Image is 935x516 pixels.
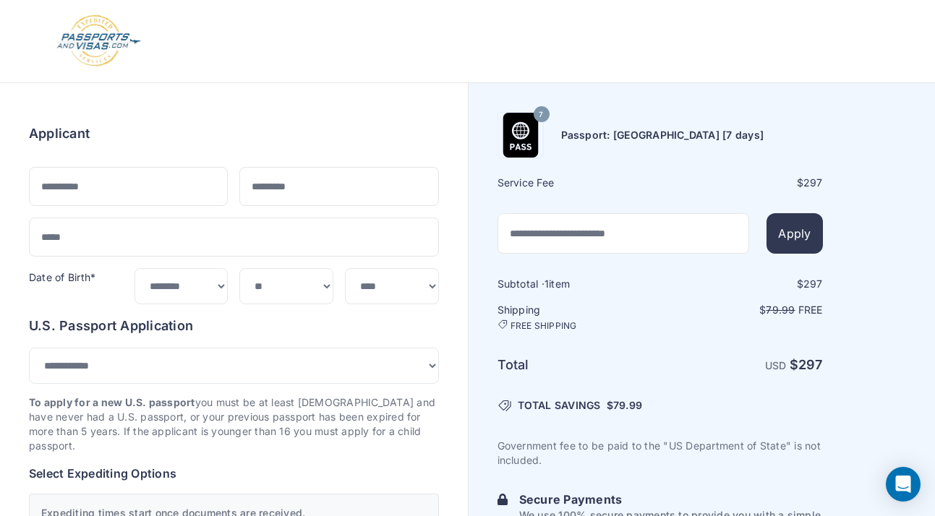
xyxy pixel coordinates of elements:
strong: $ [790,357,823,372]
h6: Select Expediting Options [29,465,439,482]
h6: Service Fee [498,176,659,190]
span: TOTAL SAVINGS [518,398,601,413]
h6: Total [498,355,659,375]
p: Government fee to be paid to the "US Department of State" is not included. [498,439,823,468]
p: you must be at least [DEMOGRAPHIC_DATA] and have never had a U.S. passport, or your previous pass... [29,395,439,453]
div: $ [662,277,823,291]
span: USD [765,359,787,371]
span: 1 [545,278,549,290]
h6: Secure Payments [519,491,823,508]
span: 7 [539,106,543,124]
div: Open Intercom Messenger [886,467,921,502]
img: Logo [56,14,142,68]
h6: Passport: [GEOGRAPHIC_DATA] [7 days] [561,128,764,142]
button: Apply [767,213,822,254]
p: $ [662,303,823,317]
img: Product Name [498,113,543,158]
strong: To apply for a new U.S. passport [29,396,195,408]
span: FREE SHIPPING [511,320,577,332]
span: 79.99 [613,399,642,411]
span: $ [607,398,642,413]
h6: Shipping [498,303,659,332]
span: Free [798,304,823,316]
span: 297 [798,357,823,372]
span: 297 [803,176,823,189]
span: 79.99 [766,304,795,316]
span: 297 [803,278,823,290]
div: $ [662,176,823,190]
label: Date of Birth* [29,271,95,283]
h6: U.S. Passport Application [29,316,439,336]
h6: Subtotal · item [498,277,659,291]
h6: Applicant [29,124,90,144]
